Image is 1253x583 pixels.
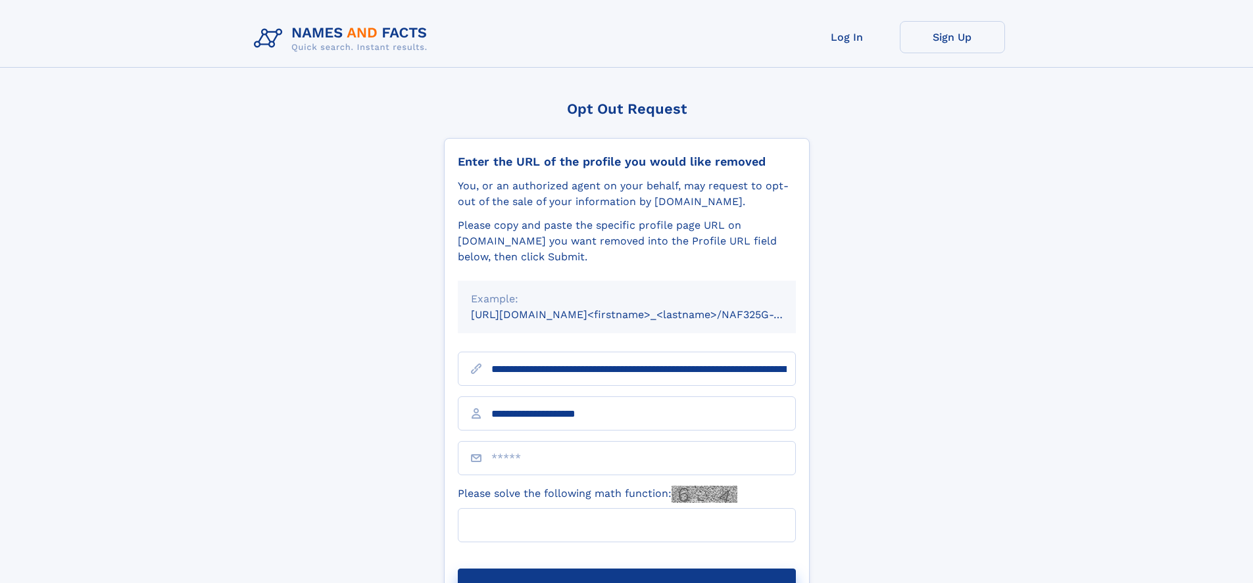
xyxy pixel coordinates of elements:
[458,486,737,503] label: Please solve the following math function:
[458,154,796,169] div: Enter the URL of the profile you would like removed
[471,308,821,321] small: [URL][DOMAIN_NAME]<firstname>_<lastname>/NAF325G-xxxxxxxx
[458,218,796,265] div: Please copy and paste the specific profile page URL on [DOMAIN_NAME] you want removed into the Pr...
[444,101,810,117] div: Opt Out Request
[471,291,783,307] div: Example:
[458,178,796,210] div: You, or an authorized agent on your behalf, may request to opt-out of the sale of your informatio...
[900,21,1005,53] a: Sign Up
[795,21,900,53] a: Log In
[249,21,438,57] img: Logo Names and Facts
